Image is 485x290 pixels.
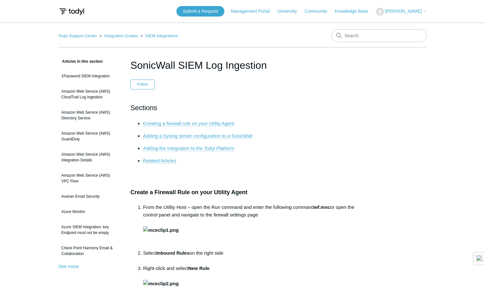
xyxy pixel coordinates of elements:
strong: New Rule [188,265,210,271]
input: Search [331,29,427,42]
li: From the Utility Host – open the Run command and enter the following command or open the control ... [143,203,355,249]
a: See more [58,264,79,269]
a: Avanan Email Security [58,190,121,202]
strong: wf.msc [314,204,330,210]
img: mceclip1.png [143,226,179,234]
a: Amazon Web Service (AWS) Integration Details [58,148,121,166]
a: 1Password SIEM Integration [58,70,121,82]
a: University [277,8,303,15]
a: Azure Monitor [58,206,121,218]
button: Follow Article [130,80,155,89]
span: Articles in this section [58,59,103,64]
li: SIEM Integrations [139,33,178,38]
button: [PERSON_NAME] [376,8,427,16]
h1: SonicWall SIEM Log Ingestion [130,58,355,73]
a: Adding a Syslog server configuration to a SonicWall [143,133,252,139]
a: Community [305,8,334,15]
a: Amazon Web Service (AWS) VPC Flow [58,169,121,187]
a: Amazon Web Service (AWS) Directory Service [58,106,121,124]
a: Creating a firewall rule on your Utility Agent [143,121,234,126]
a: Related Articles [143,158,176,164]
img: mceclip2.png [143,280,179,287]
a: Todyl Support Center [58,33,97,38]
a: Amazon Web Service (AWS) CloudTrail Log Ingestion [58,85,121,103]
img: Todyl Support Center Help Center home page [58,6,85,18]
li: Todyl Support Center [58,33,98,38]
li: Select on the right side [143,249,355,265]
a: Amazon Web Service (AWS) GuardDuty [58,127,121,145]
a: SIEM Integrations [145,33,178,38]
span: [PERSON_NAME] [385,9,422,14]
h3: Create a Firewall Rule on your Utility Agent [130,188,355,197]
strong: Inbound Rules [156,250,189,256]
a: Check Point Harmony Email & Collaboration [58,242,121,260]
h2: Sections [130,102,355,113]
li: Integration Guides [98,33,139,38]
a: Adding the integration to the Todyl Platform [143,145,234,151]
a: Management Portal [231,8,276,15]
a: Knowledge Base [335,8,375,15]
a: Azure SIEM Integration: key Endpoint must not be empty [58,221,121,239]
a: Integration Guides [104,33,138,38]
a: Submit a Request [176,6,224,17]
